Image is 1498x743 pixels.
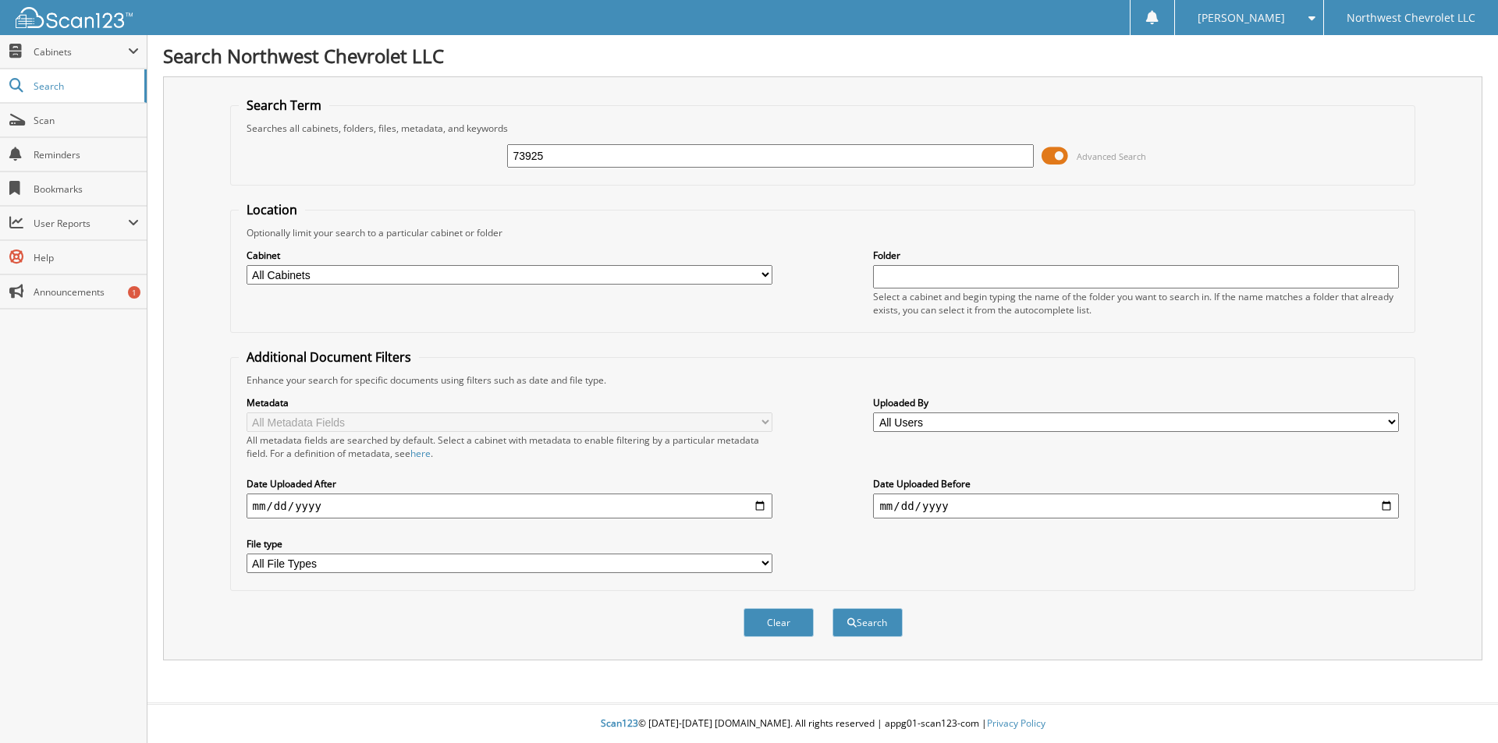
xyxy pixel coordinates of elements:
[247,396,772,409] label: Metadata
[247,249,772,262] label: Cabinet
[247,477,772,490] label: Date Uploaded After
[1077,150,1146,162] span: Advanced Search
[239,373,1407,387] div: Enhance your search for specific documents using filters such as date and file type.
[34,182,139,196] span: Bookmarks
[239,226,1407,239] div: Optionally limit your search to a particular cabinet or folder
[239,97,329,114] legend: Search Term
[744,608,814,637] button: Clear
[873,477,1399,490] label: Date Uploaded Before
[873,249,1399,262] label: Folder
[239,201,305,218] legend: Location
[1420,668,1498,743] iframe: Chat Widget
[873,396,1399,409] label: Uploaded By
[410,447,431,460] a: here
[247,494,772,518] input: start
[601,716,638,730] span: Scan123
[247,537,772,550] label: File type
[873,494,1399,518] input: end
[34,114,139,127] span: Scan
[873,290,1399,317] div: Select a cabinet and begin typing the name of the folder you want to search in. If the name match...
[34,285,139,299] span: Announcements
[34,217,128,230] span: User Reports
[34,80,137,93] span: Search
[163,43,1482,69] h1: Search Northwest Chevrolet LLC
[16,7,133,28] img: scan123-logo-white.svg
[147,705,1498,743] div: © [DATE]-[DATE] [DOMAIN_NAME]. All rights reserved | appg01-scan123-com |
[987,716,1045,730] a: Privacy Policy
[34,45,128,58] span: Cabinets
[247,433,772,460] div: All metadata fields are searched by default. Select a cabinet with metadata to enable filtering b...
[34,251,139,264] span: Help
[1347,13,1475,23] span: Northwest Chevrolet LLC
[239,122,1407,135] div: Searches all cabinets, folders, files, metadata, and keywords
[832,608,903,637] button: Search
[1198,13,1285,23] span: [PERSON_NAME]
[34,148,139,161] span: Reminders
[128,286,140,299] div: 1
[239,349,419,366] legend: Additional Document Filters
